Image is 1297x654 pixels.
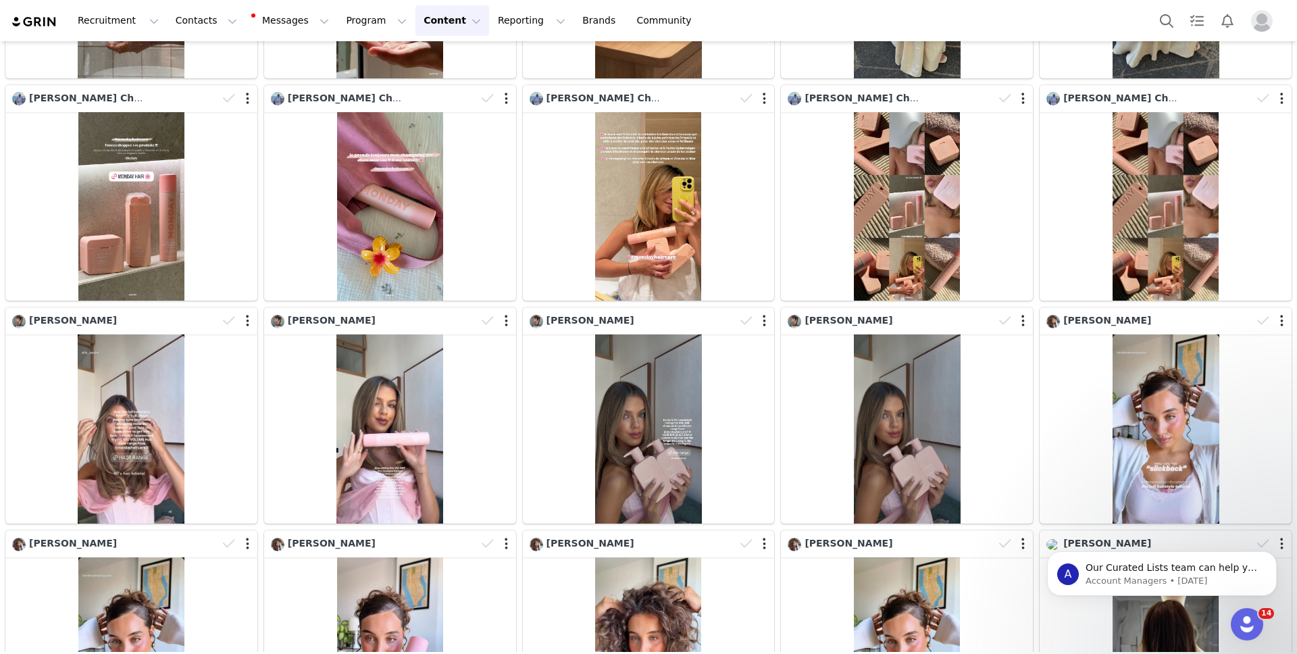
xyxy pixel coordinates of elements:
[629,5,706,36] a: Community
[1213,5,1242,36] button: Notifications
[11,16,58,28] img: grin logo
[288,93,497,103] span: [PERSON_NAME] Chav [PERSON_NAME]
[574,5,628,36] a: Brands
[1231,608,1263,640] iframe: Intercom live chat
[29,538,117,549] span: [PERSON_NAME]
[271,92,284,105] img: bcd3ae4b-b9ad-4a3a-8a38-8620e722c924.jpg
[1251,10,1273,32] img: placeholder-profile.jpg
[490,5,574,36] button: Reporting
[805,538,892,549] span: [PERSON_NAME]
[12,92,26,105] img: bcd3ae4b-b9ad-4a3a-8a38-8620e722c924.jpg
[12,538,26,551] img: 352898b6-b35a-455a-b6da-a5cb18bf3548.jpg
[546,538,634,549] span: [PERSON_NAME]
[1046,92,1060,105] img: bcd3ae4b-b9ad-4a3a-8a38-8620e722c924.jpg
[1258,608,1274,619] span: 14
[12,315,26,328] img: 924ae1bd-03f3-4505-b6cf-702c60b97c19.jpg
[29,315,117,326] span: [PERSON_NAME]
[1063,93,1272,103] span: [PERSON_NAME] Chav [PERSON_NAME]
[168,5,245,36] button: Contacts
[788,538,801,551] img: 352898b6-b35a-455a-b6da-a5cb18bf3548.jpg
[271,315,284,328] img: 924ae1bd-03f3-4505-b6cf-702c60b97c19.jpg
[1046,315,1060,328] img: 352898b6-b35a-455a-b6da-a5cb18bf3548.jpg
[1027,523,1297,618] iframe: Intercom notifications message
[1243,10,1286,32] button: Profile
[530,538,543,551] img: 352898b6-b35a-455a-b6da-a5cb18bf3548.jpg
[1063,315,1151,326] span: [PERSON_NAME]
[788,315,801,328] img: 924ae1bd-03f3-4505-b6cf-702c60b97c19.jpg
[530,315,543,328] img: 924ae1bd-03f3-4505-b6cf-702c60b97c19.jpg
[246,5,337,36] button: Messages
[288,538,376,549] span: [PERSON_NAME]
[805,315,892,326] span: [PERSON_NAME]
[546,93,755,103] span: [PERSON_NAME] Chav [PERSON_NAME]
[70,5,167,36] button: Recruitment
[1182,5,1212,36] a: Tasks
[415,5,489,36] button: Content
[288,315,376,326] span: [PERSON_NAME]
[546,315,634,326] span: [PERSON_NAME]
[338,5,415,36] button: Program
[805,93,1013,103] span: [PERSON_NAME] Chav [PERSON_NAME]
[788,92,801,105] img: bcd3ae4b-b9ad-4a3a-8a38-8620e722c924.jpg
[530,92,543,105] img: bcd3ae4b-b9ad-4a3a-8a38-8620e722c924.jpg
[271,538,284,551] img: 352898b6-b35a-455a-b6da-a5cb18bf3548.jpg
[29,93,238,103] span: [PERSON_NAME] Chav [PERSON_NAME]
[1152,5,1181,36] button: Search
